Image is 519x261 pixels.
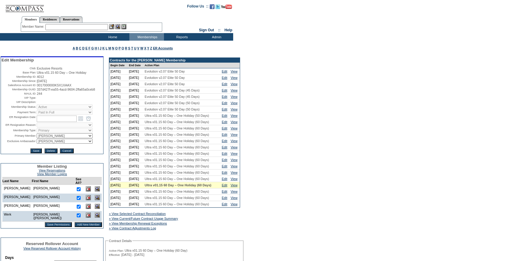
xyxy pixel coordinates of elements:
[45,222,72,227] input: Save Permissions
[145,76,185,79] span: Evolution v2.07 Elite 50 Day
[140,46,143,50] a: W
[144,46,146,50] a: X
[128,188,143,195] td: [DATE]
[230,152,237,155] a: View
[145,164,209,168] span: Ultra v01.15 60 Day – One Holiday (60 Days)
[88,46,91,50] a: F
[2,185,32,194] td: [PERSON_NAME]
[145,139,209,143] span: Ultra v01.15 60 Day – One Holiday (60 Days)
[121,24,126,29] img: Reservations
[145,120,209,124] span: Ultra v01.15 60 Day – One Holiday (60 Days)
[222,164,227,168] a: Edit
[121,253,144,256] span: [DATE] - [DATE]
[2,67,36,70] td: Club:
[109,119,128,125] td: [DATE]
[128,201,143,207] td: [DATE]
[2,79,36,83] td: Membership Since:
[128,182,143,188] td: [DATE]
[230,89,237,92] a: View
[2,75,36,79] td: Membership ID:
[109,212,166,216] a: » View Selected Contract Reconciliation
[222,152,227,155] a: Edit
[2,100,36,104] td: VIP Description:
[222,76,227,79] a: Edit
[109,217,178,220] a: » View Current/Future Contract Usage Summary
[2,96,36,100] td: VIP Type:
[222,133,227,136] a: Edit
[153,46,173,50] a: ER Accounts
[145,126,209,130] span: Ultra v01.15 60 Day – One Holiday (60 Days)
[199,28,214,32] a: Sign Out
[210,6,215,10] a: Become our fan on Facebook
[222,171,227,174] a: Edit
[128,151,143,157] td: [DATE]
[109,68,128,75] td: [DATE]
[221,5,232,9] img: Subscribe to our YouTube Channel
[76,46,78,50] a: B
[145,190,209,193] span: Ultra v01.15 60 Day – One Holiday (60 Days)
[128,119,143,125] td: [DATE]
[145,158,209,162] span: Ultra v01.15 60 Day – One Holiday (60 Days)
[210,4,215,9] img: Become our fan on Facebook
[222,177,227,181] a: Edit
[95,213,100,218] img: View Dashboard
[128,100,143,106] td: [DATE]
[230,196,237,200] a: View
[222,107,227,111] a: Edit
[128,87,143,94] td: [DATE]
[108,46,111,50] a: M
[60,148,73,153] input: Cancel
[109,24,114,29] img: b_edit.gif
[37,92,42,95] span: 244
[150,46,152,50] a: Z
[22,16,40,23] a: Members
[73,177,84,185] td: See All?
[30,148,42,153] input: Save
[222,70,227,73] a: Edit
[230,70,237,73] a: View
[128,195,143,201] td: [DATE]
[109,81,128,87] td: [DATE]
[222,114,227,117] a: Edit
[109,222,167,225] a: » View Membership Renewal Exceptions
[145,107,199,111] span: Evolution v2.07 Elite 50 Day (50 Days)
[128,132,143,138] td: [DATE]
[2,194,32,202] td: [PERSON_NAME]
[2,58,34,62] span: Edit Membership
[37,83,71,87] span: 0017000000KSX1XAAX
[109,125,128,132] td: [DATE]
[32,211,73,222] td: [PERSON_NAME] ([PERSON_NAME])
[109,182,128,188] td: [DATE]
[222,89,227,92] a: Edit
[230,145,237,149] a: View
[128,157,143,163] td: [DATE]
[115,46,118,50] a: O
[230,76,237,79] a: View
[147,46,149,50] a: Y
[98,46,99,50] a: I
[128,63,143,68] td: End Date
[40,16,60,23] a: Residences
[22,24,45,29] div: Member Name:
[222,139,227,143] a: Edit
[2,128,36,133] td: Membership Type:
[145,82,185,86] span: Evolution v2.07 Elite 50 Day
[109,226,156,230] a: » View Contract Adjustments Log
[122,46,124,50] a: Q
[106,46,107,50] a: L
[60,16,82,23] a: Reservations
[222,158,227,162] a: Edit
[125,46,127,50] a: R
[145,202,209,206] span: Ultra v01.15 60 Day – One Holiday (60 Days)
[109,151,128,157] td: [DATE]
[95,46,97,50] a: H
[2,139,36,144] td: Exclusive Ambassador:
[128,125,143,132] td: [DATE]
[2,88,36,91] td: Membership GUID:
[109,176,128,182] td: [DATE]
[222,196,227,200] a: Edit
[109,253,120,257] span: Effective:
[128,169,143,176] td: [DATE]
[222,183,227,187] a: Edit
[199,33,233,41] td: Admin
